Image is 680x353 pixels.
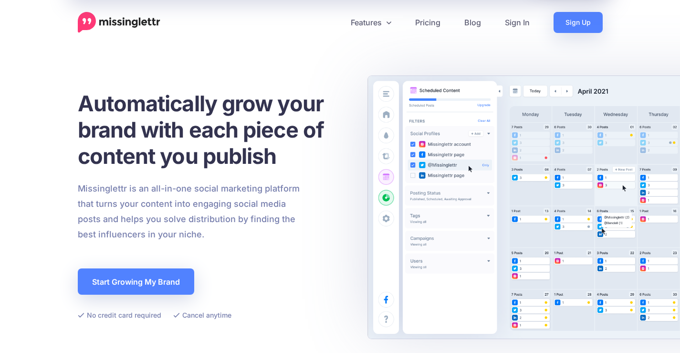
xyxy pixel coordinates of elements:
[173,309,231,321] li: Cancel anytime
[78,12,160,33] a: Home
[78,309,161,321] li: No credit card required
[452,12,493,33] a: Blog
[78,181,300,242] p: Missinglettr is an all-in-one social marketing platform that turns your content into engaging soc...
[493,12,542,33] a: Sign In
[339,12,403,33] a: Features
[78,268,194,295] a: Start Growing My Brand
[403,12,452,33] a: Pricing
[554,12,603,33] a: Sign Up
[78,90,347,169] h1: Automatically grow your brand with each piece of content you publish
